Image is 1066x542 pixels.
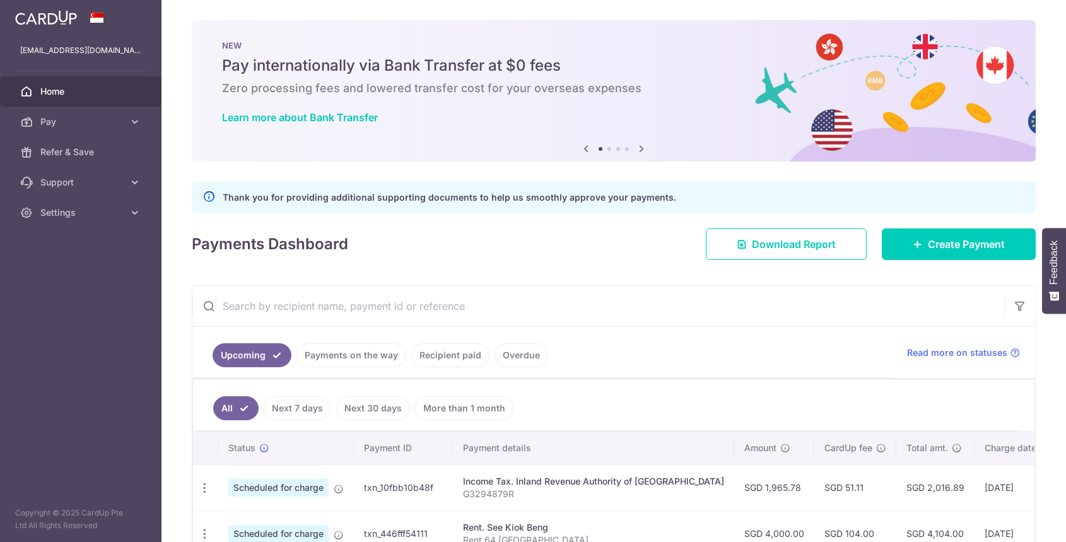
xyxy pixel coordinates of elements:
span: Create Payment [928,237,1005,252]
span: Download Report [752,237,836,252]
a: Download Report [706,228,867,260]
a: Create Payment [882,228,1036,260]
p: Thank you for providing additional supporting documents to help us smoothly approve your payments. [223,190,676,205]
span: Status [228,442,255,454]
a: Read more on statuses [907,346,1020,359]
div: Income Tax. Inland Revenue Authority of [GEOGRAPHIC_DATA] [463,475,724,488]
p: [EMAIL_ADDRESS][DOMAIN_NAME] [20,44,141,57]
a: Upcoming [213,343,291,367]
a: Next 7 days [264,396,331,420]
span: Scheduled for charge [228,479,329,497]
td: [DATE] [975,464,1060,510]
span: Pay [40,115,124,128]
span: Feedback [1048,240,1060,285]
span: CardUp fee [824,442,872,454]
td: SGD 1,965.78 [734,464,814,510]
th: Payment ID [354,432,453,464]
span: Amount [744,442,776,454]
p: G3294879R [463,488,724,500]
a: Next 30 days [336,396,410,420]
iframe: Opens a widget where you can find more information [985,504,1053,536]
img: Bank transfer banner [192,20,1036,162]
div: Rent. See Kiok Beng [463,521,724,534]
h5: Pay internationally via Bank Transfer at $0 fees [222,56,1005,76]
h4: Payments Dashboard [192,233,348,256]
td: SGD 2,016.89 [896,464,975,510]
a: Learn more about Bank Transfer [222,111,378,124]
span: Settings [40,206,124,219]
a: Overdue [495,343,548,367]
span: Total amt. [906,442,948,454]
td: txn_10fbb10b48f [354,464,453,510]
span: Read more on statuses [907,346,1007,359]
h6: Zero processing fees and lowered transfer cost for your overseas expenses [222,81,1005,96]
span: Home [40,85,124,98]
img: CardUp [15,10,77,25]
th: Payment details [453,432,734,464]
span: Charge date [985,442,1036,454]
td: SGD 51.11 [814,464,896,510]
a: Recipient paid [411,343,489,367]
span: Support [40,176,124,189]
p: NEW [222,40,1005,50]
button: Feedback - Show survey [1042,228,1066,314]
a: More than 1 month [415,396,513,420]
input: Search by recipient name, payment id or reference [192,286,1005,326]
a: Payments on the way [296,343,406,367]
a: All [213,396,259,420]
span: Refer & Save [40,146,124,158]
